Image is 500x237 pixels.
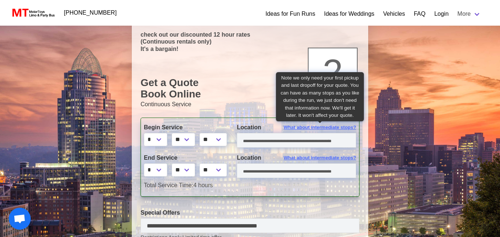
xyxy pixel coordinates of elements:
[144,123,226,132] label: Begin Service
[144,153,226,162] label: End Service
[414,10,425,18] a: FAQ
[237,124,261,130] span: Location
[138,181,362,190] div: 4 hours
[322,52,343,93] span: 2
[141,45,359,52] p: It's a bargain!
[141,38,359,45] p: (Continuous rentals only)
[60,5,121,20] a: [PHONE_NUMBER]
[141,77,359,100] h1: Get a Quote Book Online
[141,31,359,38] p: check out our discounted 12 hour rates
[284,154,356,162] span: What about intermediate stops?
[9,208,31,230] div: Open chat
[383,10,405,18] a: Vehicles
[144,182,193,188] span: Total Service Time:
[141,100,359,109] p: Continuous Service
[434,10,448,18] a: Login
[453,7,485,21] a: More
[284,124,356,131] span: What about intermediate stops?
[10,8,55,18] img: MotorToys Logo
[311,93,354,102] p: Step 2 of 3
[237,155,261,161] span: Location
[265,10,315,18] a: Ideas for Fun Runs
[141,208,359,217] label: Special Offers
[324,10,374,18] a: Ideas for Weddings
